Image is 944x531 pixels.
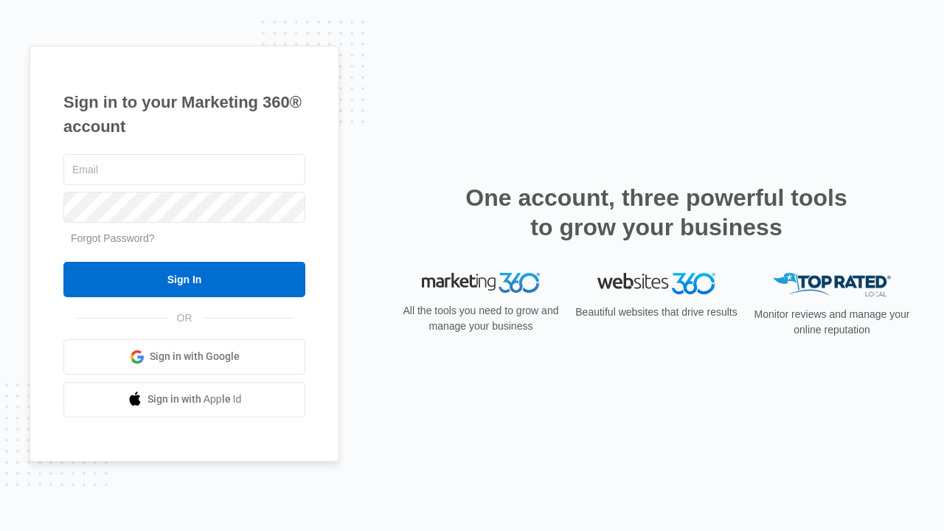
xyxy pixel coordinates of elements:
[63,339,305,375] a: Sign in with Google
[773,273,891,297] img: Top Rated Local
[167,310,203,326] span: OR
[749,307,914,338] p: Monitor reviews and manage your online reputation
[63,382,305,417] a: Sign in with Apple Id
[71,232,155,244] a: Forgot Password?
[461,183,852,242] h2: One account, three powerful tools to grow your business
[147,392,242,407] span: Sign in with Apple Id
[150,349,240,364] span: Sign in with Google
[63,90,305,139] h1: Sign in to your Marketing 360® account
[574,305,739,320] p: Beautiful websites that drive results
[63,154,305,185] input: Email
[398,303,563,334] p: All the tools you need to grow and manage your business
[63,262,305,297] input: Sign In
[597,273,715,294] img: Websites 360
[422,273,540,294] img: Marketing 360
